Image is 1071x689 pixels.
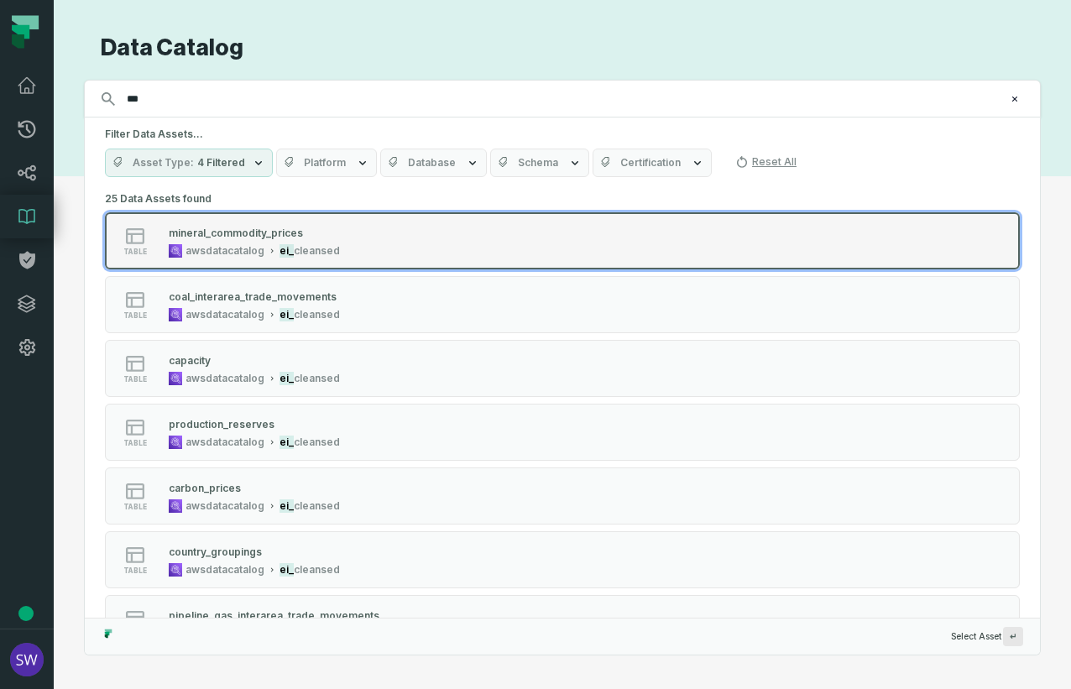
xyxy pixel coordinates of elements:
span: Select Asset [951,627,1023,646]
div: Suggestions [85,187,1040,618]
button: Certification [593,149,712,177]
span: Press ↵ to add a new Data Asset to the graph [1003,627,1023,646]
div: awsdatacatalog [185,563,264,577]
img: avatar of Shannon Wojcik [10,643,44,676]
div: ei_cleansed [280,499,340,513]
div: ei_cleansed [280,372,340,385]
span: table [123,311,147,320]
span: Database [408,156,456,170]
mark: ei_ [280,499,294,513]
span: table [123,248,147,256]
span: Schema [518,156,558,170]
div: mineral_commodity_prices [169,227,303,239]
span: cleansed [294,244,340,258]
span: cleansed [294,308,340,321]
button: tableawsdatacatalogei_cleansed [105,595,1020,652]
button: tableawsdatacatalogei_cleansed [105,340,1020,397]
button: tableawsdatacatalogei_cleansed [105,404,1020,461]
mark: ei_ [280,308,294,321]
div: ei_cleansed [280,563,340,577]
mark: ei_ [280,244,294,258]
div: coal_interarea_trade_movements [169,290,337,303]
span: Certification [620,156,681,170]
div: awsdatacatalog [185,308,264,321]
div: Tooltip anchor [18,606,34,621]
button: Clear search query [1006,91,1023,107]
div: awsdatacatalog [185,499,264,513]
button: tableawsdatacatalogei_cleansed [105,467,1020,525]
span: cleansed [294,372,340,385]
div: awsdatacatalog [185,436,264,449]
span: Asset Type [133,156,194,170]
span: table [123,503,147,511]
button: Asset Type4 Filtered [105,149,273,177]
button: tableawsdatacatalogei_cleansed [105,276,1020,333]
mark: ei_ [280,563,294,577]
span: cleansed [294,563,340,577]
div: capacity [169,354,211,367]
div: ei_cleansed [280,436,340,449]
button: Database [380,149,487,177]
span: table [123,439,147,447]
div: ei_cleansed [280,244,340,258]
span: table [123,566,147,575]
button: Platform [276,149,377,177]
div: awsdatacatalog [185,372,264,385]
span: cleansed [294,499,340,513]
span: 4 Filtered [197,156,245,170]
button: Reset All [729,149,803,175]
div: ei_cleansed [280,308,340,321]
span: Platform [304,156,346,170]
button: tableawsdatacatalogei_cleansed [105,531,1020,588]
h5: Filter Data Assets... [105,128,1020,141]
mark: ei_ [280,436,294,449]
div: pipeline_gas_interarea_trade_movements [169,609,379,622]
div: country_groupings [169,545,262,558]
button: Schema [490,149,589,177]
div: carbon_prices [169,482,241,494]
span: table [123,375,147,384]
div: awsdatacatalog [185,244,264,258]
button: tableawsdatacatalogei_cleansed [105,212,1020,269]
h1: Data Catalog [101,34,1041,63]
mark: ei_ [280,372,294,385]
span: cleansed [294,436,340,449]
div: production_reserves [169,418,274,431]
